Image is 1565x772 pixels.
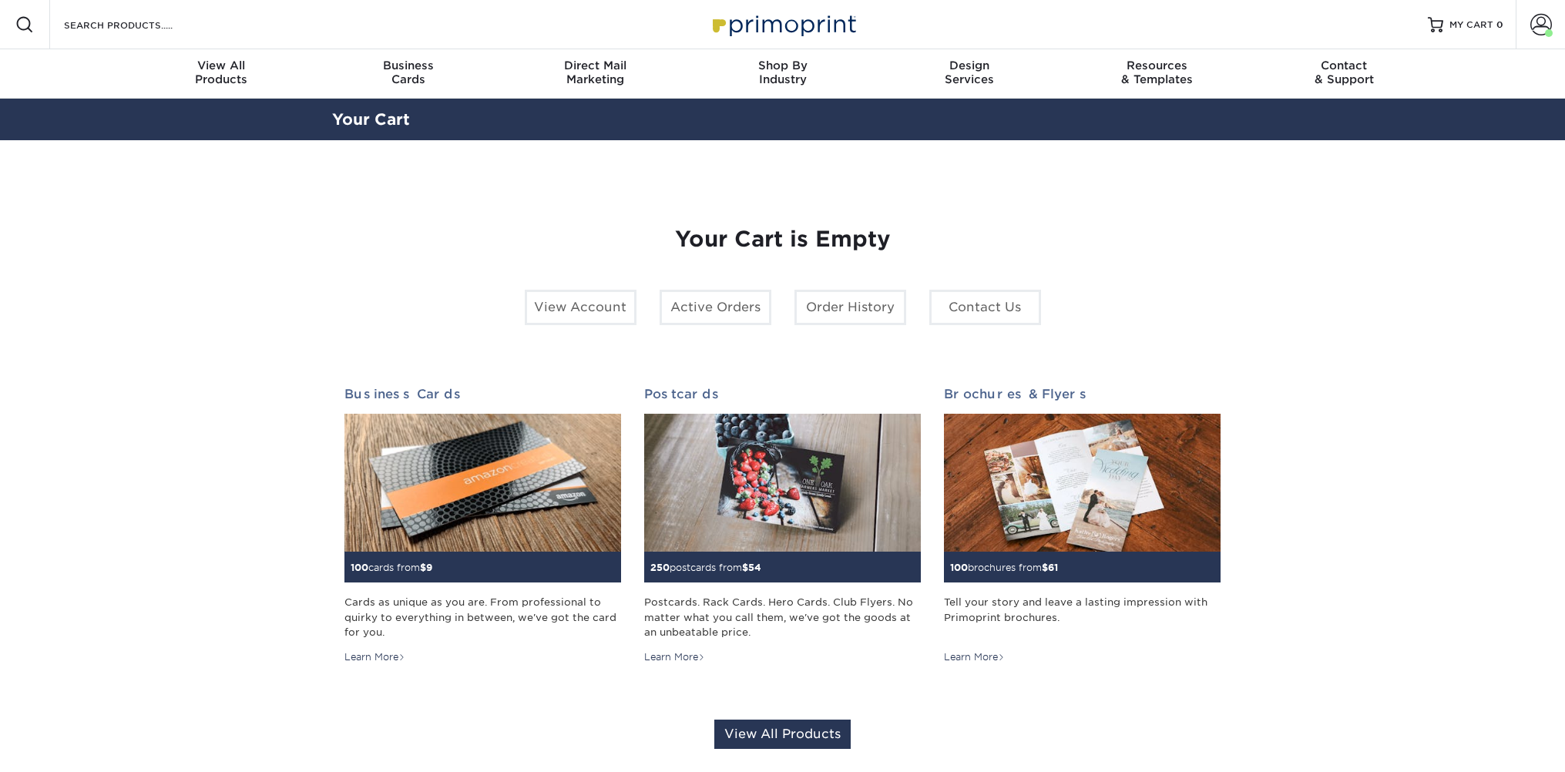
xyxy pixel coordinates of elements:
[1251,59,1438,72] span: Contact
[128,59,315,72] span: View All
[351,562,368,573] span: 100
[876,59,1063,72] span: Design
[644,595,921,639] div: Postcards. Rack Cards. Hero Cards. Club Flyers. No matter what you call them, we've got the goods...
[689,59,876,86] div: Industry
[128,49,315,99] a: View AllProducts
[929,290,1041,325] a: Contact Us
[426,562,432,573] span: 9
[314,59,502,86] div: Cards
[660,290,771,325] a: Active Orders
[644,387,921,664] a: Postcards 250postcards from$54 Postcards. Rack Cards. Hero Cards. Club Flyers. No matter what you...
[950,562,968,573] span: 100
[420,562,426,573] span: $
[944,387,1221,664] a: Brochures & Flyers 100brochures from$61 Tell your story and leave a lasting impression with Primo...
[344,650,405,664] div: Learn More
[1496,19,1503,30] span: 0
[502,59,689,72] span: Direct Mail
[1063,59,1251,86] div: & Templates
[1449,18,1493,32] span: MY CART
[748,562,761,573] span: 54
[644,650,705,664] div: Learn More
[1063,59,1251,72] span: Resources
[314,49,502,99] a: BusinessCards
[794,290,906,325] a: Order History
[650,562,761,573] small: postcards from
[4,725,131,767] iframe: Google Customer Reviews
[1048,562,1058,573] span: 61
[1042,562,1048,573] span: $
[876,59,1063,86] div: Services
[689,49,876,99] a: Shop ByIndustry
[950,562,1058,573] small: brochures from
[714,720,851,749] a: View All Products
[650,562,670,573] span: 250
[944,650,1005,664] div: Learn More
[706,8,860,41] img: Primoprint
[344,387,621,664] a: Business Cards 100cards from$9 Cards as unique as you are. From professional to quirky to everyth...
[502,59,689,86] div: Marketing
[344,387,621,401] h2: Business Cards
[128,59,315,86] div: Products
[1063,49,1251,99] a: Resources& Templates
[689,59,876,72] span: Shop By
[644,414,921,552] img: Postcards
[525,290,636,325] a: View Account
[344,414,621,552] img: Business Cards
[344,227,1221,253] h1: Your Cart is Empty
[944,387,1221,401] h2: Brochures & Flyers
[314,59,502,72] span: Business
[62,15,213,34] input: SEARCH PRODUCTS.....
[1251,59,1438,86] div: & Support
[644,387,921,401] h2: Postcards
[876,49,1063,99] a: DesignServices
[502,49,689,99] a: Direct MailMarketing
[1251,49,1438,99] a: Contact& Support
[344,595,621,639] div: Cards as unique as you are. From professional to quirky to everything in between, we've got the c...
[944,595,1221,639] div: Tell your story and leave a lasting impression with Primoprint brochures.
[944,414,1221,552] img: Brochures & Flyers
[332,110,410,129] a: Your Cart
[351,562,432,573] small: cards from
[742,562,748,573] span: $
